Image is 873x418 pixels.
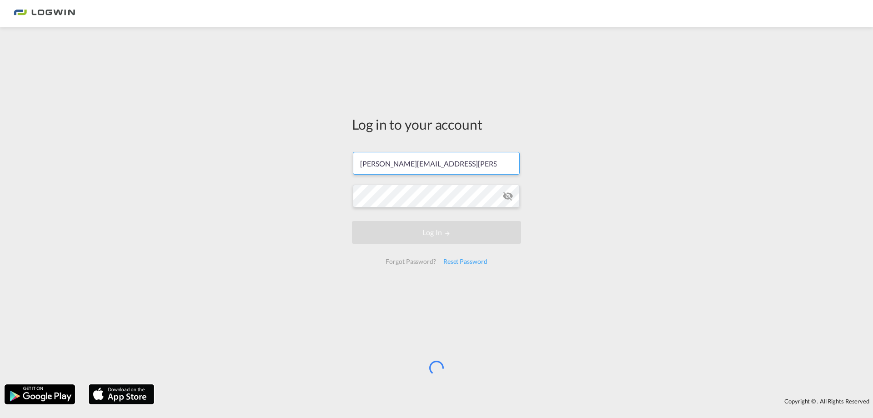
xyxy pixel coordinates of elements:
[440,253,491,270] div: Reset Password
[14,4,75,24] img: 2761ae10d95411efa20a1f5e0282d2d7.png
[352,115,521,134] div: Log in to your account
[502,191,513,201] md-icon: icon-eye-off
[353,152,520,175] input: Enter email/phone number
[352,221,521,244] button: LOGIN
[88,383,155,405] img: apple.png
[4,383,76,405] img: google.png
[382,253,439,270] div: Forgot Password?
[159,393,873,409] div: Copyright © . All Rights Reserved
